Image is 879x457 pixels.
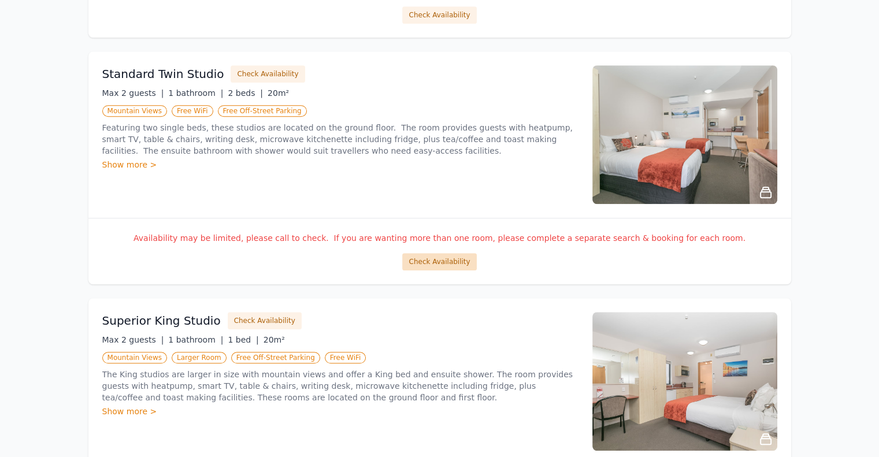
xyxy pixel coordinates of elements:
button: Check Availability [231,65,305,83]
div: Show more > [102,159,578,170]
h3: Superior King Studio [102,313,221,329]
button: Check Availability [228,312,302,329]
span: 20m² [264,335,285,344]
button: Check Availability [402,6,476,24]
span: Mountain Views [102,352,167,363]
span: 1 bathroom | [168,88,223,98]
span: 1 bathroom | [168,335,223,344]
span: 20m² [268,88,289,98]
p: Featuring two single beds, these studios are located on the ground floor. The room provides guest... [102,122,578,157]
span: Mountain Views [102,105,167,117]
p: The King studios are larger in size with mountain views and offer a King bed and ensuite shower. ... [102,369,578,403]
h3: Standard Twin Studio [102,66,224,82]
span: Free WiFi [172,105,213,117]
span: Max 2 guests | [102,88,164,98]
span: 1 bed | [228,335,258,344]
p: Availability may be limited, please call to check. If you are wanting more than one room, please ... [102,232,777,244]
div: Show more > [102,406,578,417]
span: Max 2 guests | [102,335,164,344]
button: Check Availability [402,253,476,270]
span: Free Off-Street Parking [231,352,320,363]
span: Larger Room [172,352,227,363]
span: Free WiFi [325,352,366,363]
span: Free Off-Street Parking [218,105,307,117]
span: 2 beds | [228,88,263,98]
